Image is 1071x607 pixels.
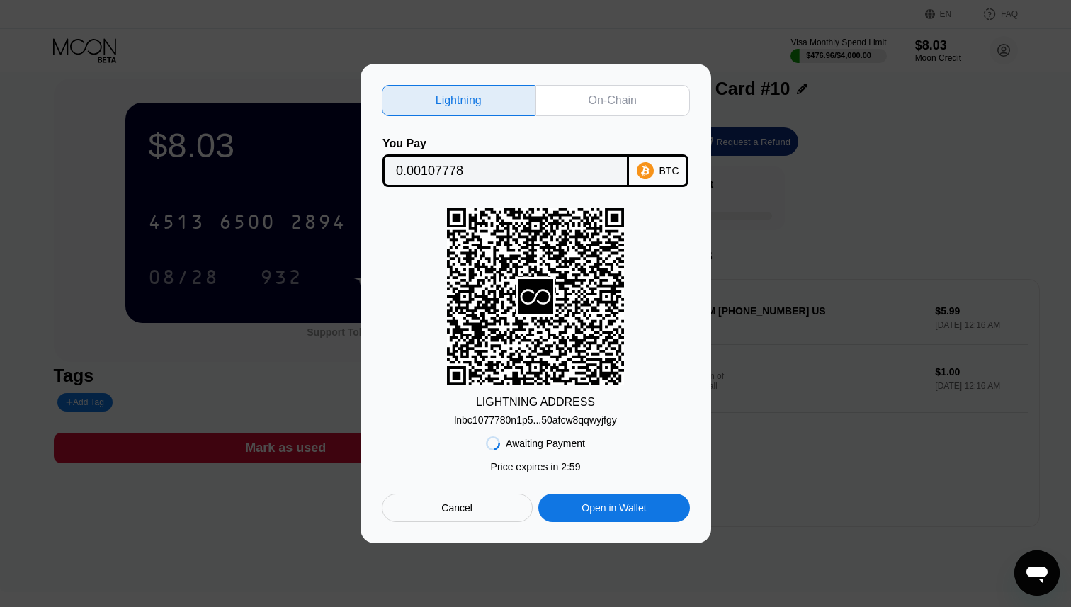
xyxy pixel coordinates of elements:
div: Lightning [382,85,536,116]
div: You PayBTC [382,137,690,187]
div: Cancel [441,501,472,514]
span: 2 : 59 [561,461,580,472]
div: Cancel [382,494,533,522]
iframe: Button to launch messaging window [1014,550,1060,596]
div: You Pay [382,137,629,150]
div: Lightning [436,93,482,108]
div: Awaiting Payment [506,438,585,449]
div: BTC [659,165,679,176]
div: On-Chain [535,85,690,116]
div: Open in Wallet [582,501,646,514]
div: lnbc1077780n1p5...50afcw8qqwyjfgy [454,414,617,426]
div: On-Chain [589,93,637,108]
div: LIGHTNING ADDRESS [476,396,595,409]
div: Price expires in [491,461,581,472]
div: Open in Wallet [538,494,689,522]
div: lnbc1077780n1p5...50afcw8qqwyjfgy [454,409,617,426]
